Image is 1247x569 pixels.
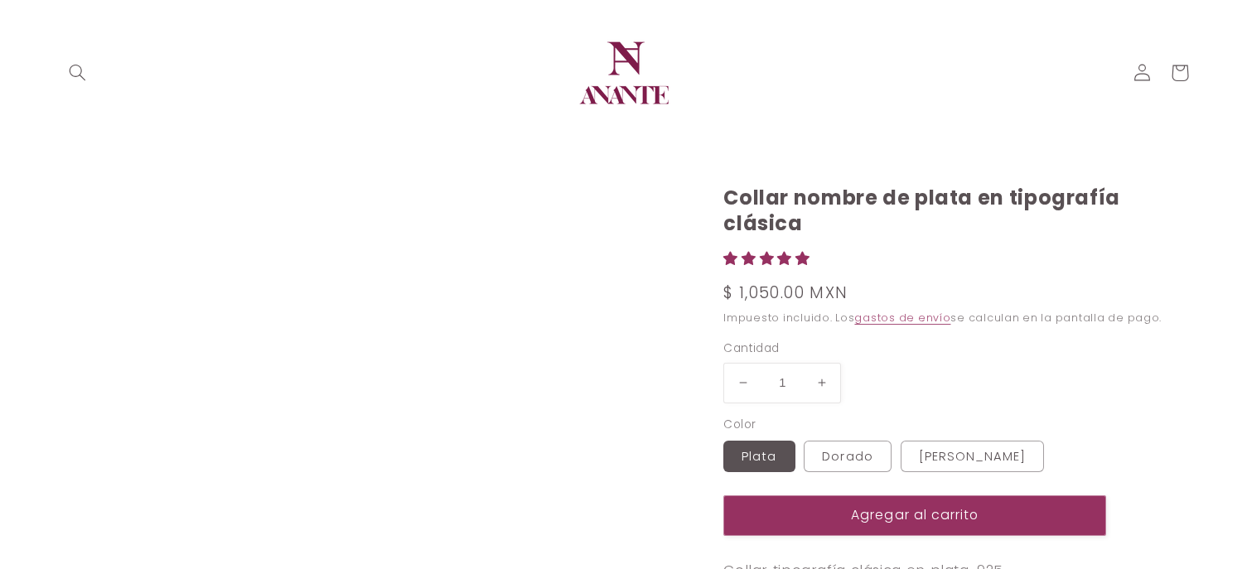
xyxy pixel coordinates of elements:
label: Cantidad [723,340,1106,357]
label: [PERSON_NAME] [901,441,1045,472]
a: Anante Joyería | Diseño en plata y oro [568,17,680,129]
legend: Color [723,417,757,433]
h1: Collar nombre de plata en tipografía clásica [723,185,1189,236]
img: Anante Joyería | Diseño en plata y oro [574,23,674,123]
div: Impuesto incluido. Los se calculan en la pantalla de pago. [723,310,1189,327]
span: 5.00 stars [723,248,814,268]
summary: Búsqueda [58,54,96,92]
label: Plata [723,441,795,472]
label: Dorado [804,441,891,472]
button: Agregar al carrito [723,495,1106,536]
span: $ 1,050.00 MXN [723,282,848,305]
a: gastos de envío [854,311,950,325]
